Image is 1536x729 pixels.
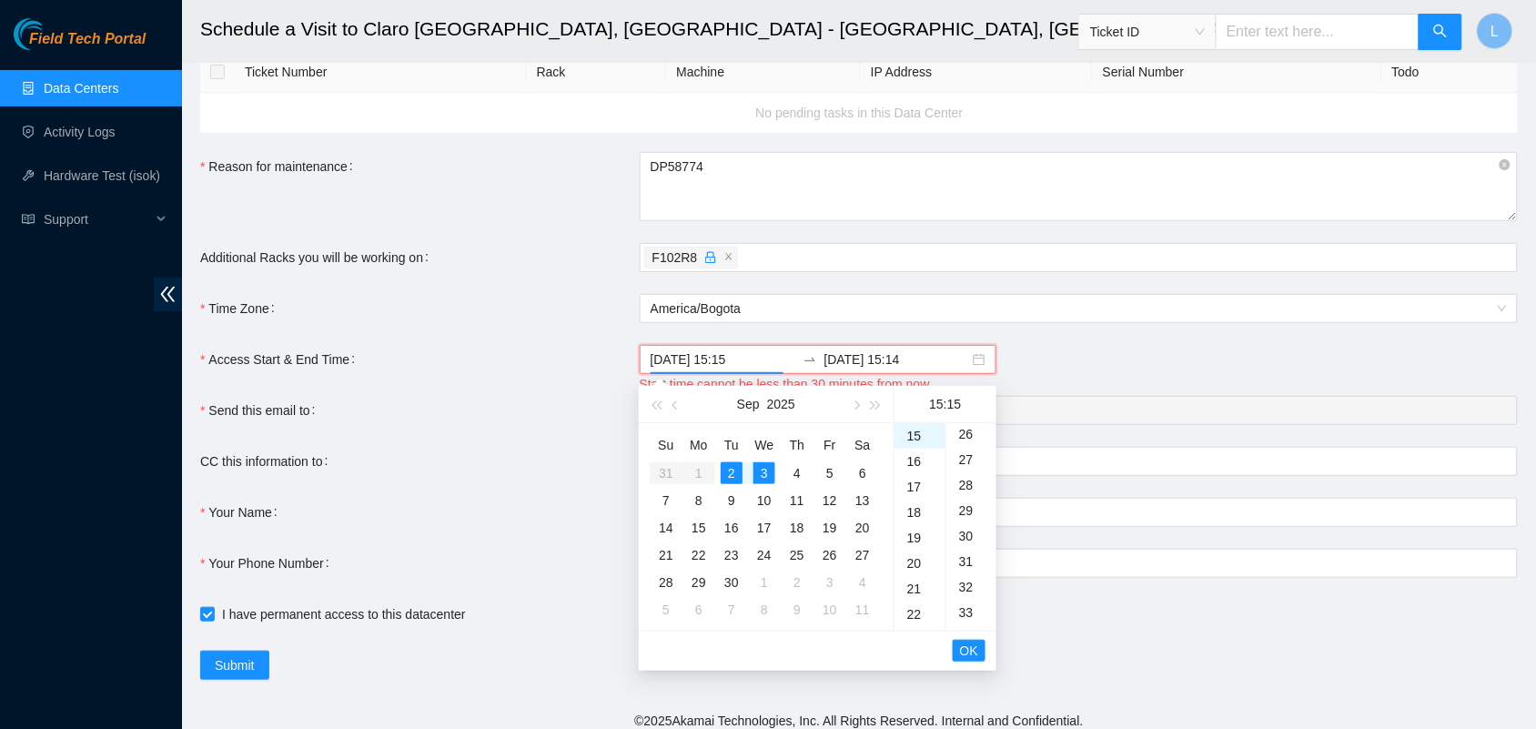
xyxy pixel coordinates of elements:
[22,213,35,226] span: read
[861,52,1093,93] th: IP Address
[852,490,874,511] div: 13
[688,490,710,511] div: 8
[200,294,282,323] label: Time Zone
[852,599,874,621] div: 11
[737,386,760,422] button: Sep
[721,517,743,539] div: 16
[846,569,879,596] td: 2025-10-04
[946,447,996,472] div: 27
[819,490,841,511] div: 12
[650,430,682,460] th: Su
[852,572,874,593] div: 4
[640,549,1518,578] input: Your Phone Number
[786,490,808,511] div: 11
[946,625,996,651] div: 34
[682,487,715,514] td: 2025-09-08
[640,498,1518,527] input: Your Name
[655,599,677,621] div: 5
[200,549,337,578] label: Your Phone Number
[650,569,682,596] td: 2025-09-28
[688,599,710,621] div: 6
[1491,20,1500,43] span: L
[960,641,978,661] span: OK
[688,572,710,593] div: 29
[946,498,996,523] div: 29
[803,352,817,367] span: to
[819,544,841,566] div: 26
[44,125,116,139] a: Activity Logs
[715,460,748,487] td: 2025-09-02
[715,596,748,623] td: 2025-10-07
[651,295,1507,322] span: America/Bogota
[781,487,813,514] td: 2025-09-11
[852,517,874,539] div: 20
[682,596,715,623] td: 2025-10-06
[721,599,743,621] div: 7
[946,421,996,447] div: 26
[824,349,969,370] input: End date
[953,640,985,662] button: OK
[721,572,743,593] div: 30
[894,500,945,525] div: 18
[655,572,677,593] div: 28
[813,542,846,569] td: 2025-09-26
[200,345,362,374] label: Access Start & End Time
[819,572,841,593] div: 3
[1090,18,1205,46] span: Ticket ID
[846,487,879,514] td: 2025-09-13
[1477,13,1513,49] button: L
[650,514,682,542] td: 2025-09-14
[200,396,323,425] label: Send this email to
[1216,14,1420,50] input: Enter text here...
[748,460,781,487] td: 2025-09-03
[748,514,781,542] td: 2025-09-17
[14,33,146,56] a: Akamai TechnologiesField Tech Portal
[894,525,945,551] div: 19
[715,430,748,460] th: Tu
[846,596,879,623] td: 2025-10-11
[786,544,808,566] div: 25
[682,569,715,596] td: 2025-09-29
[715,487,748,514] td: 2025-09-09
[786,572,808,593] div: 2
[655,544,677,566] div: 21
[29,31,146,48] span: Field Tech Portal
[655,490,677,511] div: 7
[527,52,667,93] th: Rack
[894,423,945,449] div: 15
[721,544,743,566] div: 23
[215,604,473,624] span: I have permanent access to this datacenter
[650,487,682,514] td: 2025-09-07
[154,278,182,311] span: double-left
[767,386,795,422] button: 2025
[724,252,733,263] span: close
[753,490,775,511] div: 10
[946,523,996,549] div: 30
[715,514,748,542] td: 2025-09-16
[655,517,677,539] div: 14
[651,349,795,370] input: Access Start & End Time
[753,544,775,566] div: 24
[44,168,160,183] a: Hardware Test (isok)
[200,447,336,476] label: CC this information to
[753,517,775,539] div: 17
[846,514,879,542] td: 2025-09-20
[748,596,781,623] td: 2025-10-08
[781,542,813,569] td: 2025-09-25
[946,574,996,600] div: 32
[946,472,996,498] div: 28
[1433,24,1448,41] span: search
[715,569,748,596] td: 2025-09-30
[44,81,118,96] a: Data Centers
[819,462,841,484] div: 5
[682,542,715,569] td: 2025-09-22
[902,386,989,422] div: 15:15
[786,599,808,621] div: 9
[781,514,813,542] td: 2025-09-18
[813,596,846,623] td: 2025-10-10
[786,462,808,484] div: 4
[200,243,436,272] label: Additional Racks you will be working on
[786,517,808,539] div: 18
[721,490,743,511] div: 9
[781,430,813,460] th: Th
